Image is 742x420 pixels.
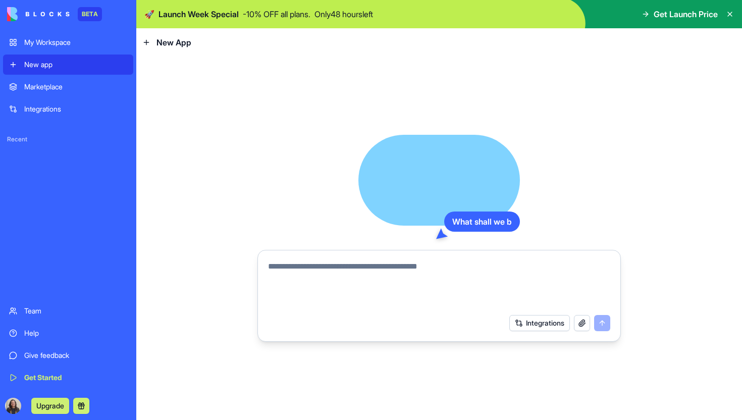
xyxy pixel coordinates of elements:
span: Recent [3,135,133,143]
div: Give feedback [24,350,127,360]
a: Integrations [3,99,133,119]
div: Get Started [24,373,127,383]
p: Only 48 hours left [314,8,373,20]
a: Upgrade [31,400,69,410]
img: logo [7,7,70,21]
div: Team [24,306,127,316]
span: 🚀 [144,8,154,20]
div: Help [24,328,127,338]
button: Integrations [509,315,570,331]
p: - 10 % OFF all plans. [243,8,310,20]
div: BETA [78,7,102,21]
div: Integrations [24,104,127,114]
div: What shall we b [444,212,520,232]
div: New app [24,60,127,70]
a: Marketplace [3,77,133,97]
a: Give feedback [3,345,133,365]
a: Help [3,323,133,343]
a: My Workspace [3,32,133,52]
a: New app [3,55,133,75]
a: BETA [7,7,102,21]
div: Marketplace [24,82,127,92]
a: Get Started [3,367,133,388]
span: Launch Week Special [158,8,239,20]
img: ACg8ocJdJXiR_tj6wmAsO3mmS-9xEJPApRgzvgLZJMNwDXHxZ-tP1D4=s96-c [5,398,21,414]
span: Get Launch Price [654,8,718,20]
a: Team [3,301,133,321]
span: New App [156,36,191,48]
div: My Workspace [24,37,127,47]
button: Upgrade [31,398,69,414]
